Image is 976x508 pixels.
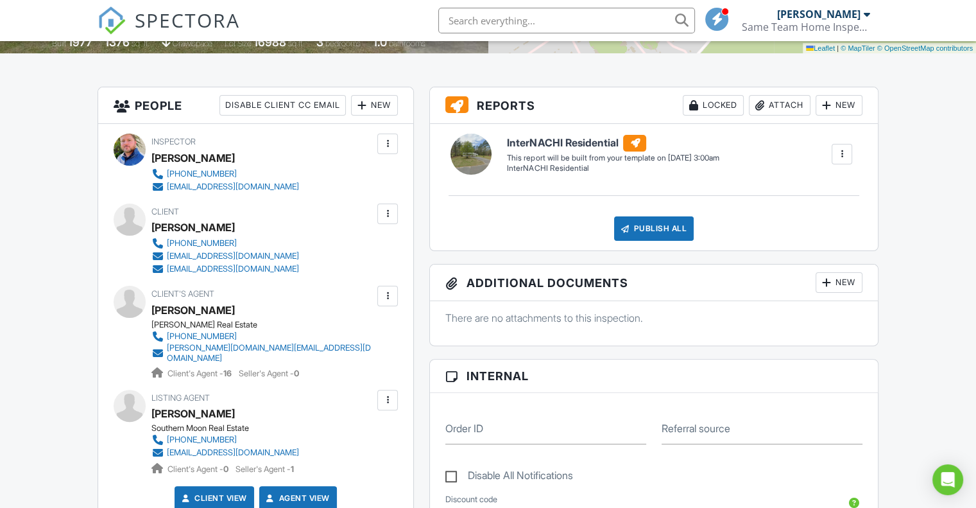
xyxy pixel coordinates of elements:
[291,464,294,474] strong: 1
[438,8,695,33] input: Search everything...
[105,35,130,49] div: 1376
[167,264,299,274] div: [EMAIL_ADDRESS][DOMAIN_NAME]
[294,369,299,378] strong: 0
[151,218,235,237] div: [PERSON_NAME]
[373,35,387,49] div: 1.0
[151,207,179,216] span: Client
[151,434,299,446] a: [PHONE_NUMBER]
[151,137,196,146] span: Inspector
[167,435,237,445] div: [PHONE_NUMBER]
[430,265,878,301] h3: Additional Documents
[219,95,346,116] div: Disable Client CC Email
[351,95,398,116] div: New
[167,238,237,249] div: [PHONE_NUMBER]
[167,343,374,363] div: [PERSON_NAME][DOMAIN_NAME][EMAIL_ADDRESS][DOMAIN_NAME]
[151,237,299,250] a: [PHONE_NUMBER]
[223,369,232,378] strong: 16
[135,6,240,33] span: SPECTORA
[777,8,860,21] div: [PERSON_NAME]
[837,44,839,52] span: |
[264,492,330,505] a: Agent View
[151,148,235,168] div: [PERSON_NAME]
[167,331,237,342] div: [PHONE_NUMBER]
[151,423,309,434] div: Southern Moon Real Estate
[662,421,730,435] label: Referral source
[151,289,214,299] span: Client's Agent
[445,311,862,325] p: There are no attachments to this inspection.
[507,135,719,152] h6: InterNACHI Residential
[253,35,286,49] div: 16988
[151,330,374,343] a: [PHONE_NUMBER]
[816,95,862,116] div: New
[445,469,573,486] label: Disable All Notifications
[167,169,237,179] div: [PHONE_NUMBER]
[151,301,235,320] a: [PERSON_NAME]
[239,369,299,378] span: Seller's Agent -
[167,448,299,458] div: [EMAIL_ADDRESS][DOMAIN_NAME]
[749,95,810,116] div: Attach
[225,39,252,48] span: Lot Size
[507,153,719,163] div: This report will be built from your template on [DATE] 3:00am
[932,464,963,495] div: Open Intercom Messenger
[683,95,744,116] div: Locked
[806,44,835,52] a: Leaflet
[167,182,299,192] div: [EMAIL_ADDRESS][DOMAIN_NAME]
[167,369,234,378] span: Client's Agent -
[98,87,413,124] h3: People
[316,35,323,49] div: 3
[179,492,247,505] a: Client View
[445,421,483,435] label: Order ID
[151,320,384,330] div: [PERSON_NAME] Real Estate
[742,21,870,33] div: Same Team Home Inspections
[98,17,240,44] a: SPECTORA
[151,250,299,263] a: [EMAIL_ADDRESS][DOMAIN_NAME]
[151,263,299,276] a: [EMAIL_ADDRESS][DOMAIN_NAME]
[841,44,875,52] a: © MapTiler
[68,35,92,49] div: 1977
[151,393,210,403] span: Listing Agent
[816,272,862,293] div: New
[223,464,228,474] strong: 0
[151,404,235,423] a: [PERSON_NAME]
[430,87,878,124] h3: Reports
[430,360,878,393] h3: Internal
[98,6,126,35] img: The Best Home Inspection Software - Spectora
[151,343,374,363] a: [PERSON_NAME][DOMAIN_NAME][EMAIL_ADDRESS][DOMAIN_NAME]
[132,39,150,48] span: sq. ft.
[235,464,294,474] span: Seller's Agent -
[445,494,497,505] label: Discount code
[877,44,973,52] a: © OpenStreetMap contributors
[173,39,212,48] span: crawlspace
[151,168,299,180] a: [PHONE_NUMBER]
[52,39,66,48] span: Built
[167,251,299,261] div: [EMAIL_ADDRESS][DOMAIN_NAME]
[389,39,425,48] span: bathrooms
[167,464,230,474] span: Client's Agent -
[507,163,719,174] div: InterNACHI Residential
[614,216,694,241] div: Publish All
[151,446,299,459] a: [EMAIL_ADDRESS][DOMAIN_NAME]
[325,39,361,48] span: bedrooms
[151,180,299,193] a: [EMAIL_ADDRESS][DOMAIN_NAME]
[288,39,304,48] span: sq.ft.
